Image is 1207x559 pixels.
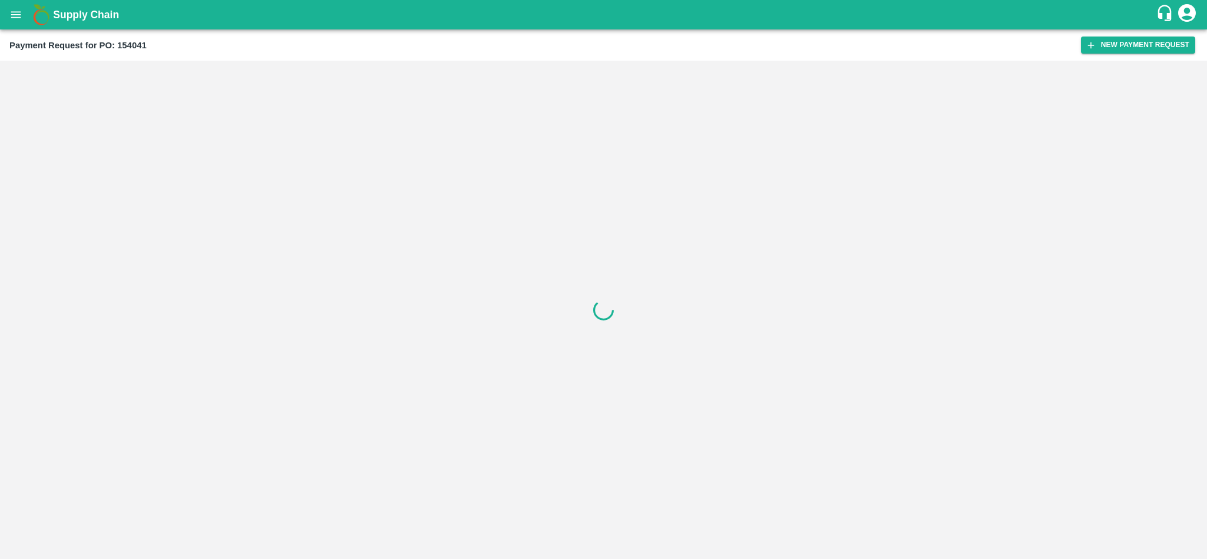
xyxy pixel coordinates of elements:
b: Payment Request for PO: 154041 [9,41,147,50]
div: account of current user [1176,2,1198,27]
a: Supply Chain [53,6,1156,23]
img: logo [29,3,53,27]
b: Supply Chain [53,9,119,21]
div: customer-support [1156,4,1176,25]
button: New Payment Request [1081,37,1195,54]
button: open drawer [2,1,29,28]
